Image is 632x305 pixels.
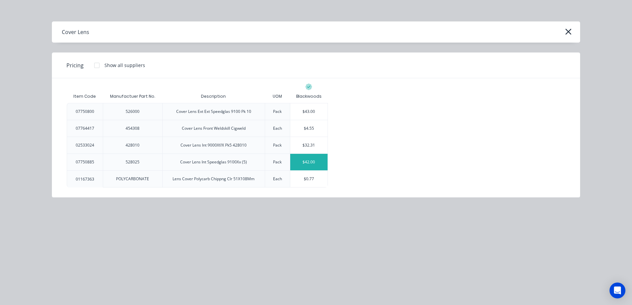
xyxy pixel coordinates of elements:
div: 454308 [126,125,139,131]
div: Cover Lens Int Speedglas 9100Xx (5) [180,159,247,165]
div: 528025 [126,159,139,165]
div: Cover Lens [62,28,89,36]
div: Blackwoods [296,93,322,99]
div: Pack [273,109,282,115]
div: Cover Lens Ext Ext Speedglas 9100 Pk 10 [176,109,251,115]
div: Each [273,125,282,131]
div: POLYCARBONATE [116,176,149,182]
div: Description [196,88,231,105]
div: Lens Cover Polycarb Chippng Clr 51X108Mm [173,176,255,182]
div: $4.55 [290,120,328,137]
div: Item Code [68,88,101,105]
div: UOM [267,88,287,105]
div: 01167363 [76,176,94,182]
div: $0.77 [290,171,328,187]
div: Pack [273,142,282,148]
div: Show all suppliers [104,62,145,69]
div: 428010 [126,142,139,148]
div: $42.00 [290,154,328,170]
div: 02533024 [76,142,94,148]
div: Cover Lens Front Weldskill Cigweld [182,125,246,131]
div: $32.31 [290,137,328,153]
div: Manufactuer Part No. [105,88,160,105]
div: 07764417 [76,125,94,131]
div: $43.00 [290,103,328,120]
div: 07750885 [76,159,94,165]
div: 07750800 [76,109,94,115]
div: Cover Lens Int 9000Xf/X Pk5 428010 [180,142,247,148]
div: Each [273,176,282,182]
div: 526000 [126,109,139,115]
div: Open Intercom Messenger [610,283,625,298]
div: Pack [273,159,282,165]
span: Pricing [66,61,84,69]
